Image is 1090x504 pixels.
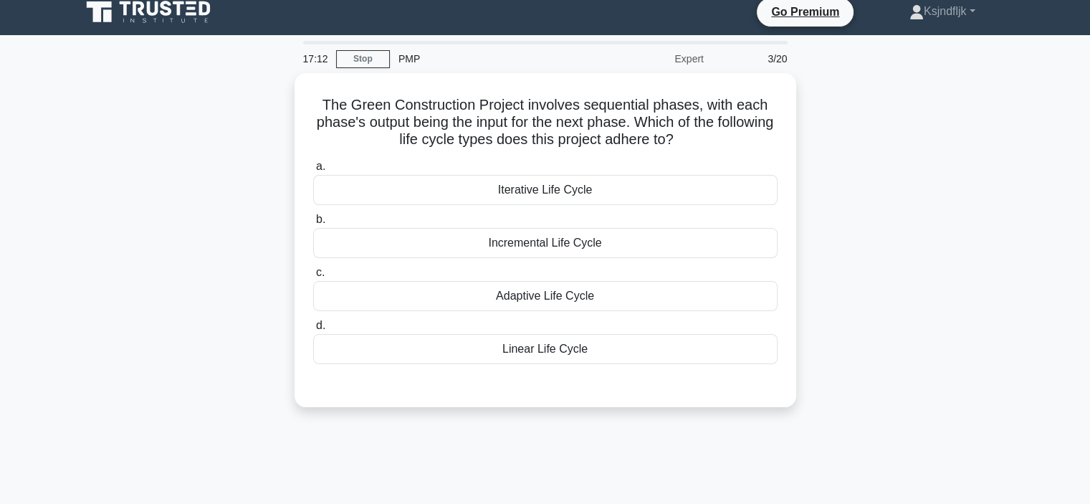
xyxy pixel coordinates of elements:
[390,44,587,73] div: PMP
[312,96,779,149] h5: The Green Construction Project involves sequential phases, with each phase's output being the inp...
[313,281,778,311] div: Adaptive Life Cycle
[313,334,778,364] div: Linear Life Cycle
[316,319,325,331] span: d.
[587,44,712,73] div: Expert
[316,213,325,225] span: b.
[316,160,325,172] span: a.
[313,228,778,258] div: Incremental Life Cycle
[313,175,778,205] div: Iterative Life Cycle
[336,50,390,68] a: Stop
[712,44,796,73] div: 3/20
[295,44,336,73] div: 17:12
[316,266,325,278] span: c.
[762,3,848,21] a: Go Premium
